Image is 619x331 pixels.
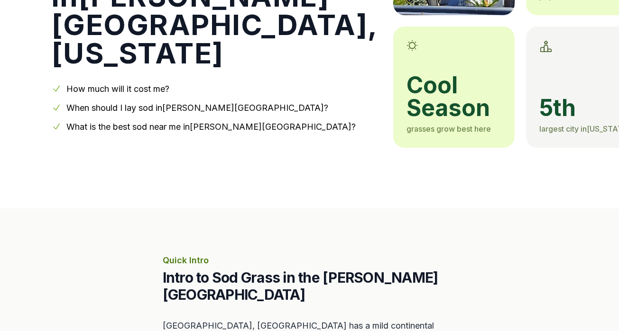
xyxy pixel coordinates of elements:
p: Quick Intro [163,254,457,267]
a: What is the best sod near me in[PERSON_NAME][GEOGRAPHIC_DATA]? [66,122,356,132]
a: When should I lay sod in[PERSON_NAME][GEOGRAPHIC_DATA]? [66,103,328,113]
span: cool season [407,74,501,119]
a: How much will it cost me? [66,84,169,94]
span: grasses grow best here [407,124,491,134]
h2: Intro to Sod Grass in the [PERSON_NAME][GEOGRAPHIC_DATA] [163,269,457,303]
